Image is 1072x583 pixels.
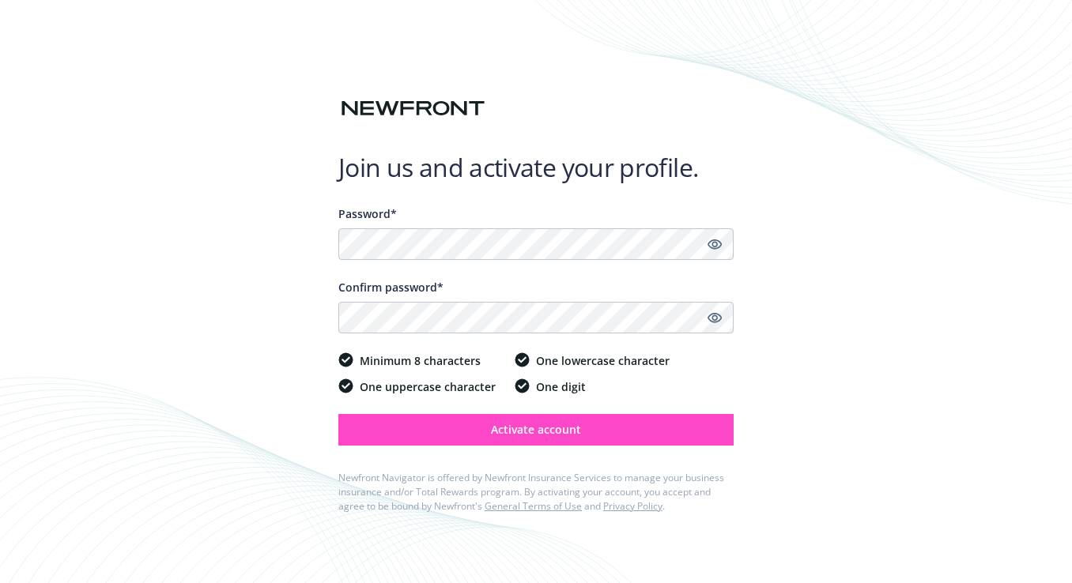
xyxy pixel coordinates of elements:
input: Enter a unique password... [338,228,734,260]
img: Newfront logo [338,95,488,122]
span: One digit [536,378,586,395]
h1: Join us and activate your profile. [338,152,734,183]
input: Confirm your unique password... [338,302,734,333]
a: General Terms of Use [485,499,582,513]
span: Activate account [491,422,581,437]
a: Show password [705,235,724,254]
div: Newfront Navigator is offered by Newfront Insurance Services to manage your business insurance an... [338,471,734,513]
span: One uppercase character [360,378,496,395]
span: One lowercase character [536,352,670,369]
span: Confirm password* [338,280,444,295]
span: Minimum 8 characters [360,352,481,369]
button: Activate account [338,414,734,446]
a: Show password [705,308,724,327]
span: Password* [338,206,397,221]
a: Privacy Policy [603,499,662,513]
